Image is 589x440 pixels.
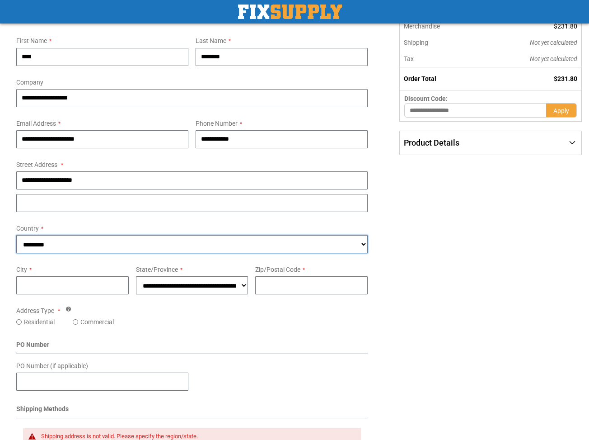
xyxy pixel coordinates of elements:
[404,39,428,46] span: Shipping
[553,107,569,114] span: Apply
[196,37,226,44] span: Last Name
[546,103,577,118] button: Apply
[554,75,577,82] span: $231.80
[24,317,55,326] label: Residential
[16,266,27,273] span: City
[16,37,47,44] span: First Name
[80,317,114,326] label: Commercial
[16,79,43,86] span: Company
[16,404,368,418] div: Shipping Methods
[238,5,342,19] img: Fix Industrial Supply
[530,39,577,46] span: Not yet calculated
[400,51,481,67] th: Tax
[16,340,368,354] div: PO Number
[16,362,88,369] span: PO Number (if applicable)
[404,95,448,102] span: Discount Code:
[41,433,352,440] div: Shipping address is not valid. Please specify the region/state.
[196,120,238,127] span: Phone Number
[404,138,459,147] span: Product Details
[16,161,57,168] span: Street Address
[404,75,436,82] strong: Order Total
[16,307,54,314] span: Address Type
[238,5,342,19] a: store logo
[16,225,39,232] span: Country
[136,266,178,273] span: State/Province
[554,23,577,30] span: $231.80
[400,18,481,34] th: Merchandise
[16,120,56,127] span: Email Address
[530,55,577,62] span: Not yet calculated
[255,266,300,273] span: Zip/Postal Code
